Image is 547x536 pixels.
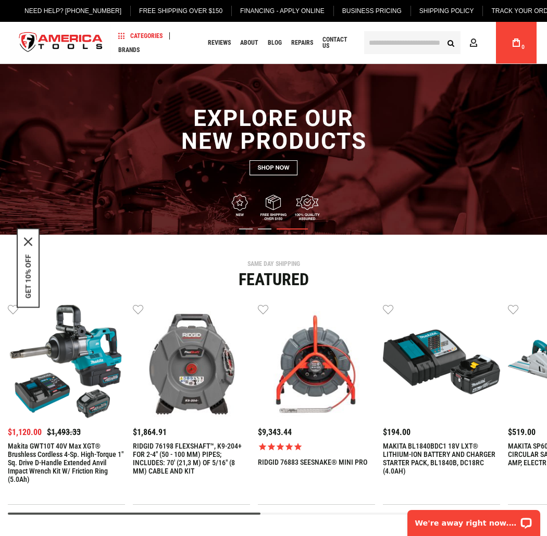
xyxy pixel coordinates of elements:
a: Repairs [287,36,318,50]
div: 2 / 9 [133,303,250,505]
span: $194.00 [383,427,411,437]
a: Reviews [203,36,235,50]
a: Makita GWT10T 40V max XGT® Brushless Cordless 4‑Sp. High‑Torque 1" Sq. Drive D‑Handle Extended An... [8,442,125,483]
button: GET 10% OFF [24,254,32,299]
span: $519.00 [508,427,536,437]
a: Blog [263,36,287,50]
button: Search [441,33,461,53]
a: MAKITA BL1840BDC1 18V LXT® LITHIUM-ION BATTERY AND CHARGER STARTER PACK, BL1840B, DC18RC (4.0AH) [383,442,500,475]
a: MAKITA BL1840BDC1 18V LXT® LITHIUM-ION BATTERY AND CHARGER STARTER PACK, BL1840B, DC18RC (4.0AH) [383,303,500,423]
span: Brands [118,47,140,53]
a: store logo [10,23,111,62]
a: RIDGID 76883 SEESNAKE® MINI PRO [258,303,375,423]
span: $1,493.33 [47,427,81,437]
div: 1 / 9 [8,303,125,505]
img: Makita GWT10T 40V max XGT® Brushless Cordless 4‑Sp. High‑Torque 1" Sq. Drive D‑Handle Extended An... [8,303,125,420]
span: Reviews [208,40,231,46]
a: RIDGID 76883 SEESNAKE® MINI PRO [258,458,367,466]
a: RIDGID 76198 FLEXSHAFT™, K9-204+ FOR 2-4" (50 - 100 MM) PIPES; INCLUDES: 70' (21,3 M) OF 5/16" (8... [133,442,250,475]
span: $9,343.44 [258,427,292,437]
span: Repairs [291,40,313,46]
a: Brands [114,43,144,57]
span: Rated 5.0 out of 5 stars 1 reviews [258,442,375,452]
a: Contact Us [318,36,356,50]
a: About [235,36,263,50]
a: RIDGID 76198 FLEXSHAFT™, K9-204+ FOR 2-4 [133,303,250,423]
img: America Tools [10,23,111,62]
svg: close icon [24,238,32,246]
div: 3 / 9 [258,303,375,505]
img: RIDGID 76198 FLEXSHAFT™, K9-204+ FOR 2-4 [133,303,250,420]
iframe: LiveChat chat widget [401,503,547,536]
span: $1,864.91 [133,427,167,437]
span: Blog [268,40,282,46]
span: About [240,40,258,46]
span: Categories [118,32,163,40]
img: MAKITA BL1840BDC1 18V LXT® LITHIUM-ION BATTERY AND CHARGER STARTER PACK, BL1840B, DC18RC (4.0AH) [383,303,500,420]
span: $1,120.00 [8,427,42,437]
div: Featured [8,271,539,288]
div: 4 / 9 [383,303,500,505]
a: Makita GWT10T 40V max XGT® Brushless Cordless 4‑Sp. High‑Torque 1" Sq. Drive D‑Handle Extended An... [8,303,125,423]
div: SAME DAY SHIPPING [8,261,539,267]
span: Contact Us [322,36,352,49]
button: Close [24,238,32,246]
span: Shipping Policy [419,7,474,15]
a: 0 [506,22,526,63]
a: Categories [114,29,167,43]
img: RIDGID 76883 SEESNAKE® MINI PRO [258,303,375,420]
span: 0 [521,44,525,50]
